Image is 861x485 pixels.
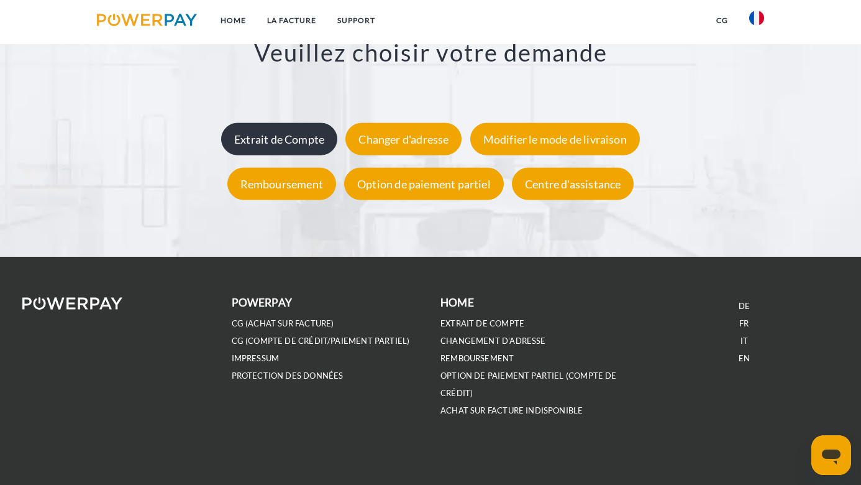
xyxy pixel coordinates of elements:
img: logo-powerpay-white.svg [22,297,122,310]
div: Option de paiement partiel [344,167,504,200]
a: Support [327,9,386,32]
a: Home [210,9,257,32]
a: LA FACTURE [257,9,327,32]
a: EN [739,353,750,364]
a: Modifier le mode de livraison [467,132,643,145]
a: Extrait de Compte [218,132,340,145]
iframe: Bouton de lancement de la fenêtre de messagerie [811,435,851,475]
a: CG [706,9,739,32]
a: ACHAT SUR FACTURE INDISPONIBLE [440,405,583,416]
a: CG (achat sur facture) [232,318,334,329]
a: Changer d'adresse [342,132,465,145]
div: Extrait de Compte [221,122,337,155]
a: DE [739,301,750,312]
a: Option de paiement partiel [341,177,507,190]
a: CG (Compte de crédit/paiement partiel) [232,336,410,346]
a: Changement d'adresse [440,336,546,346]
a: PROTECTION DES DONNÉES [232,371,344,381]
b: POWERPAY [232,296,292,309]
h3: Veuillez choisir votre demande [58,38,802,68]
div: Modifier le mode de livraison [470,122,640,155]
a: IT [740,336,748,346]
div: Changer d'adresse [345,122,462,155]
div: Centre d'assistance [512,167,634,200]
img: fr [749,11,764,25]
a: Remboursement [224,177,339,190]
div: Remboursement [227,167,336,200]
a: OPTION DE PAIEMENT PARTIEL (Compte de crédit) [440,371,617,399]
b: Home [440,296,474,309]
a: FR [739,318,749,329]
a: EXTRAIT DE COMPTE [440,318,524,329]
a: REMBOURSEMENT [440,353,514,364]
a: IMPRESSUM [232,353,280,364]
a: Centre d'assistance [509,177,637,190]
img: logo-powerpay.svg [97,14,197,26]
